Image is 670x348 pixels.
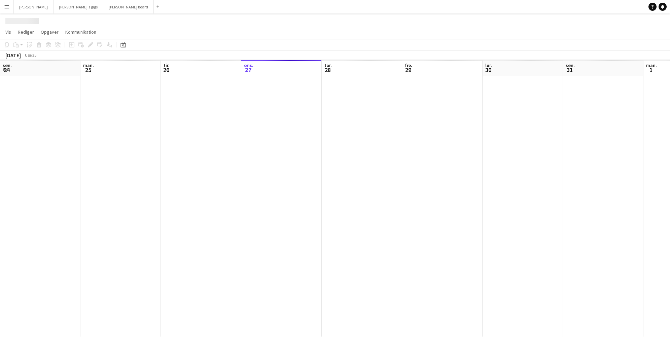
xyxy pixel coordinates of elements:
span: 27 [243,66,253,74]
a: Vis [3,28,14,36]
span: tir. [164,62,170,68]
span: man. [646,62,657,68]
span: Vis [5,29,11,35]
span: 31 [565,66,575,74]
span: 1 [645,66,657,74]
span: ons. [244,62,253,68]
span: 29 [404,66,412,74]
span: tor. [324,62,332,68]
a: Rediger [15,28,37,36]
span: fre. [405,62,412,68]
a: Kommunikation [63,28,99,36]
span: 25 [82,66,94,74]
button: [PERSON_NAME] [14,0,54,13]
a: Opgaver [38,28,61,36]
button: [PERSON_NAME] board [103,0,154,13]
span: søn. [566,62,575,68]
button: [PERSON_NAME]'s gigs [54,0,103,13]
span: søn. [3,62,12,68]
span: 26 [163,66,170,74]
span: lør. [485,62,492,68]
div: [DATE] [5,52,21,59]
span: 24 [2,66,12,74]
span: 28 [323,66,332,74]
span: man. [83,62,94,68]
span: Rediger [18,29,34,35]
span: 30 [484,66,492,74]
span: Kommunikation [65,29,96,35]
span: Uge 35 [22,53,39,58]
span: Opgaver [41,29,59,35]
